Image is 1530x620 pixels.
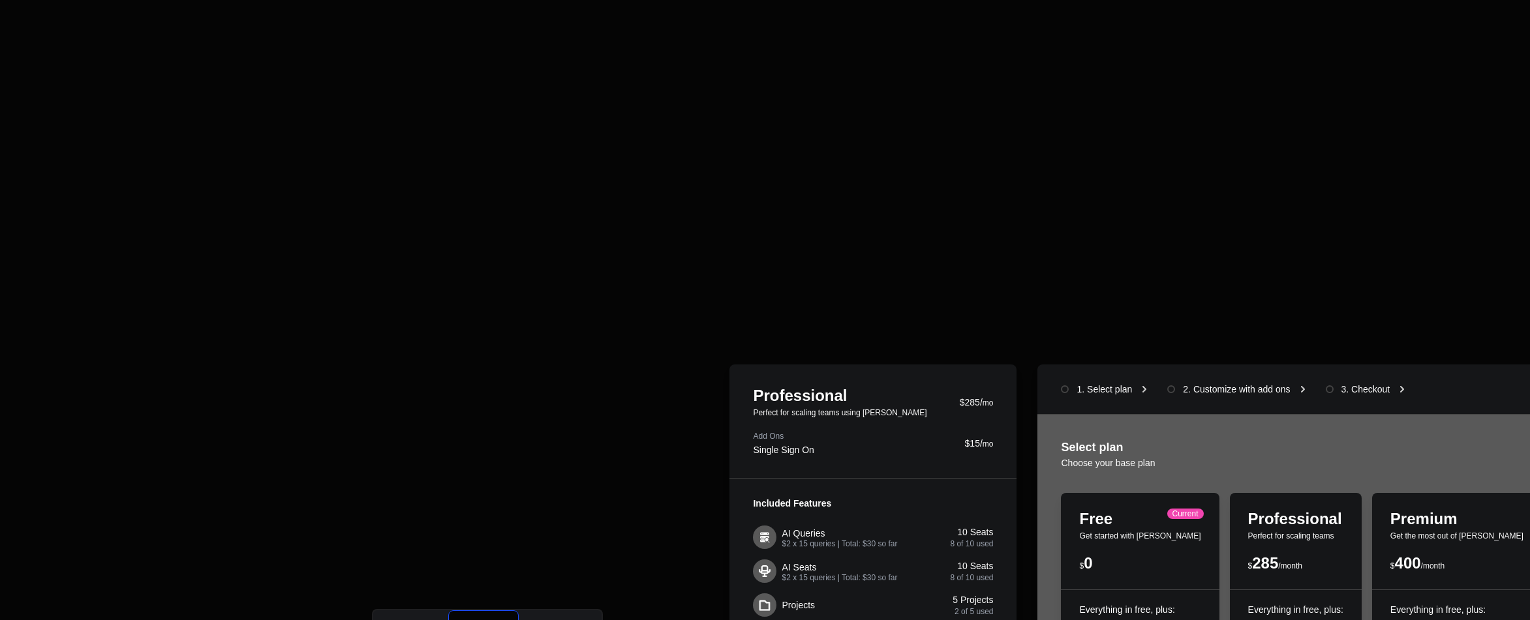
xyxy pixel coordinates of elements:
[1248,561,1253,570] span: $
[782,527,825,540] div: AI Queries
[953,606,993,617] div: 2 of 5 used
[1390,532,1523,540] div: Get the most out of [PERSON_NAME]
[983,398,994,407] span: mo
[1252,554,1278,572] span: 285
[960,396,994,409] div: $285/
[1079,603,1201,616] div: Everything in free, plus:
[1248,603,1343,616] div: Everything in free, plus:
[1183,383,1290,396] div: 2. Customize with add ons
[1390,561,1395,570] span: $
[1390,603,1523,616] div: Everything in free, plus:
[1077,383,1132,396] div: 1. Select plan
[1278,561,1302,570] span: /month
[1395,554,1421,572] span: 400
[1248,532,1342,540] div: Perfect for scaling teams
[950,539,993,549] div: 8 of 10 used
[965,437,994,450] div: $15/
[1079,511,1201,527] div: Free
[1167,509,1204,519] div: Current
[782,561,816,574] div: AI Seats
[782,540,897,548] div: $2 x 15 queries | Total: $30 so far
[753,409,926,417] div: Perfect for scaling teams using [PERSON_NAME]
[953,593,993,606] div: 5 Projects
[1079,532,1201,540] div: Get started with [PERSON_NAME]
[782,598,815,612] div: Projects
[782,574,897,582] div: $2 x 15 queries | Total: $30 so far
[1421,561,1445,570] span: /month
[753,497,993,510] div: Included Features
[1079,561,1084,570] span: $
[1084,554,1092,572] span: 0
[753,388,926,404] div: Professional
[950,525,993,539] div: 10 Seats
[950,572,993,583] div: 8 of 10 used
[753,445,814,454] div: Single Sign On
[1341,383,1390,396] div: 3. Checkout
[1390,511,1523,527] div: Premium
[983,439,994,449] span: mo
[950,559,993,572] div: 10 Seats
[1248,511,1342,527] div: Professional
[753,432,814,440] div: Add Ons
